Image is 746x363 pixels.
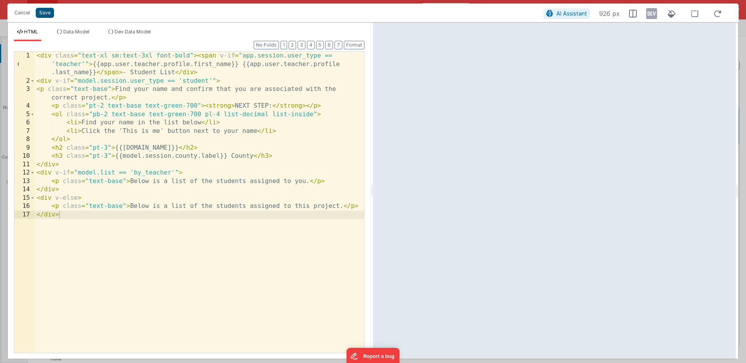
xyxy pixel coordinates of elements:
[14,110,35,119] div: 5
[316,41,324,49] button: 5
[63,29,89,35] span: Data Model
[24,29,38,35] span: HTML
[14,177,35,186] div: 13
[14,194,35,202] div: 15
[115,29,151,35] span: Dev Data Model
[14,202,35,211] div: 16
[14,161,35,169] div: 11
[281,41,287,49] button: 1
[36,8,54,18] button: Save
[289,41,296,49] button: 2
[14,52,35,77] div: 1
[14,85,35,102] div: 3
[14,185,35,194] div: 14
[556,10,587,17] span: AI Assistant
[10,7,34,18] button: Cancel
[344,41,364,49] button: Format
[325,41,333,49] button: 6
[14,152,35,161] div: 10
[599,9,620,18] span: 926 px
[307,41,315,49] button: 4
[298,41,305,49] button: 3
[335,41,342,49] button: 7
[14,211,35,219] div: 17
[14,77,35,86] div: 2
[254,41,279,49] button: No Folds
[14,119,35,127] div: 6
[544,9,590,19] button: AI Assistant
[14,127,35,136] div: 7
[14,135,35,144] div: 8
[14,169,35,177] div: 12
[14,144,35,152] div: 9
[14,102,35,110] div: 4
